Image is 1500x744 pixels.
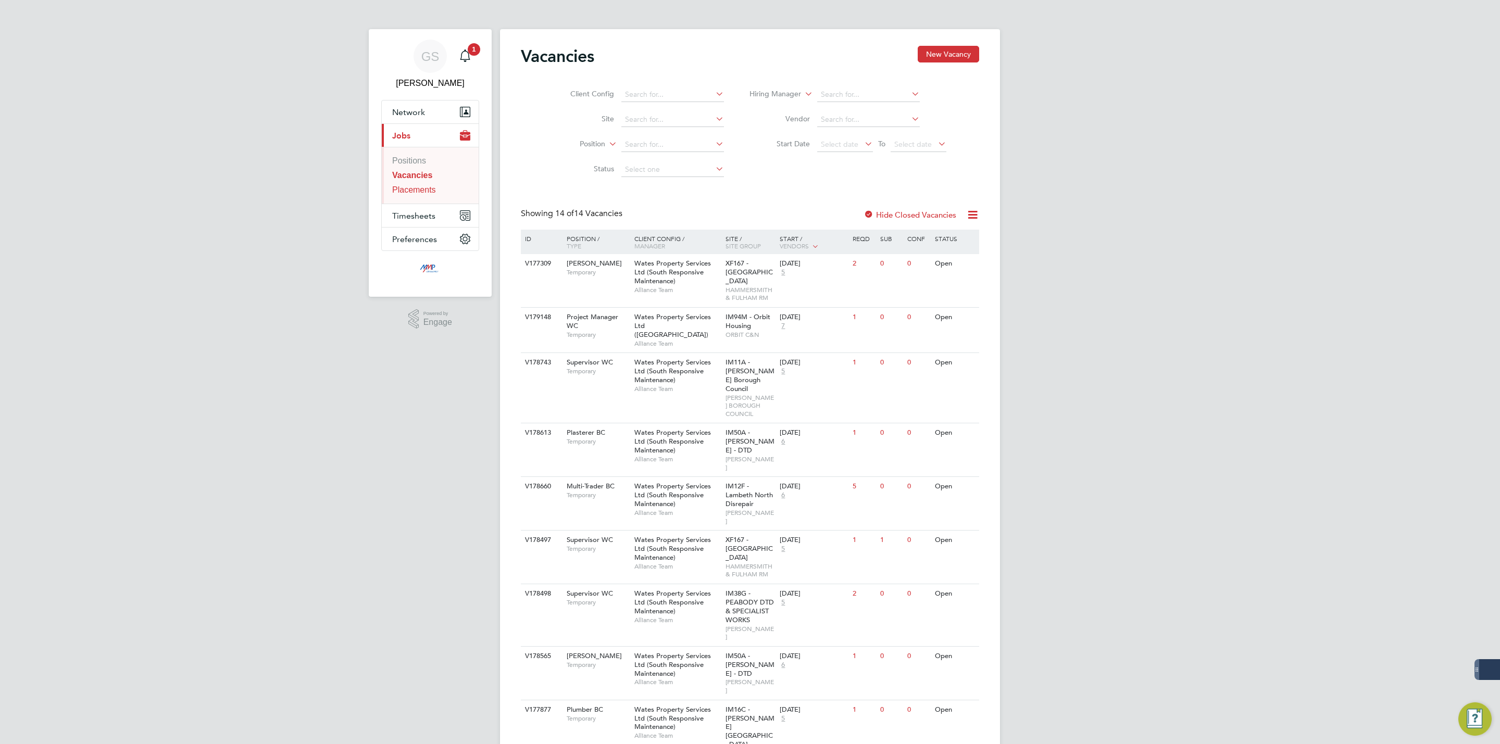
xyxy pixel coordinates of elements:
[780,714,786,723] span: 5
[567,482,615,490] span: Multi-Trader BC
[559,230,632,255] div: Position /
[878,353,905,372] div: 0
[932,531,978,550] div: Open
[850,308,877,327] div: 1
[522,353,559,372] div: V178743
[850,230,877,247] div: Reqd
[567,589,613,598] span: Supervisor WC
[741,89,801,99] label: Hiring Manager
[567,242,581,250] span: Type
[522,647,559,666] div: V178565
[392,234,437,244] span: Preferences
[932,353,978,372] div: Open
[878,230,905,247] div: Sub
[555,208,622,219] span: 14 Vacancies
[567,661,629,669] span: Temporary
[726,562,775,578] span: HAMMERSMITH & FULHAM RM
[932,477,978,496] div: Open
[522,700,559,720] div: V177877
[567,598,629,607] span: Temporary
[726,242,761,250] span: Site Group
[521,46,594,67] h2: Vacancies
[522,254,559,273] div: V177309
[780,705,847,714] div: [DATE]
[421,49,440,63] span: GS
[369,29,492,297] nav: Main navigation
[932,230,978,247] div: Status
[726,535,773,562] span: XF167 - [GEOGRAPHIC_DATA]
[634,312,711,339] span: Wates Property Services Ltd ([GEOGRAPHIC_DATA])
[780,358,847,367] div: [DATE]
[726,259,773,285] span: XF167 - [GEOGRAPHIC_DATA]
[382,124,479,147] button: Jobs
[905,308,932,327] div: 0
[850,477,877,496] div: 5
[817,112,920,127] input: Search for...
[780,268,786,277] span: 5
[567,312,618,330] span: Project Manager WC
[780,259,847,268] div: [DATE]
[750,139,810,148] label: Start Date
[381,261,479,278] a: Go to home page
[726,331,775,339] span: ORBIT C&N
[726,678,775,694] span: [PERSON_NAME]
[932,254,978,273] div: Open
[932,647,978,666] div: Open
[522,477,559,496] div: V178660
[932,700,978,720] div: Open
[567,714,629,723] span: Temporary
[632,230,723,255] div: Client Config /
[875,137,889,150] span: To
[382,147,479,204] div: Jobs
[905,584,932,603] div: 0
[522,584,559,603] div: V178498
[1458,702,1492,736] button: Engage Resource Center
[634,358,711,384] span: Wates Property Services Ltd (South Responsive Maintenance)
[878,254,905,273] div: 0
[521,208,624,219] div: Showing
[780,322,786,331] span: 7
[932,308,978,327] div: Open
[567,651,622,660] span: [PERSON_NAME]
[567,705,603,714] span: Plumber BC
[634,509,720,517] span: Alliance Team
[634,616,720,624] span: Alliance Team
[780,536,847,545] div: [DATE]
[567,491,629,499] span: Temporary
[634,385,720,393] span: Alliance Team
[850,700,877,720] div: 1
[780,491,786,500] span: 6
[932,584,978,603] div: Open
[423,318,452,327] span: Engage
[726,651,774,678] span: IM50A - [PERSON_NAME] - DTD
[455,40,476,73] a: 1
[780,428,847,437] div: [DATE]
[780,482,847,491] div: [DATE]
[726,428,774,455] span: IM50A - [PERSON_NAME] - DTD
[567,545,629,553] span: Temporary
[567,331,629,339] span: Temporary
[392,185,436,194] a: Placements
[634,678,720,686] span: Alliance Team
[878,423,905,443] div: 0
[726,312,770,330] span: IM94M - Orbit Housing
[780,313,847,322] div: [DATE]
[634,428,711,455] span: Wates Property Services Ltd (South Responsive Maintenance)
[750,114,810,123] label: Vendor
[621,162,724,177] input: Select one
[382,204,479,227] button: Timesheets
[780,437,786,446] span: 6
[850,647,877,666] div: 1
[878,647,905,666] div: 0
[905,230,932,247] div: Conf
[905,531,932,550] div: 0
[780,598,786,607] span: 5
[878,531,905,550] div: 1
[382,100,479,123] button: Network
[634,705,711,732] span: Wates Property Services Ltd (South Responsive Maintenance)
[864,210,956,220] label: Hide Closed Vacancies
[554,114,614,123] label: Site
[634,455,720,463] span: Alliance Team
[726,509,775,525] span: [PERSON_NAME]
[634,732,720,740] span: Alliance Team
